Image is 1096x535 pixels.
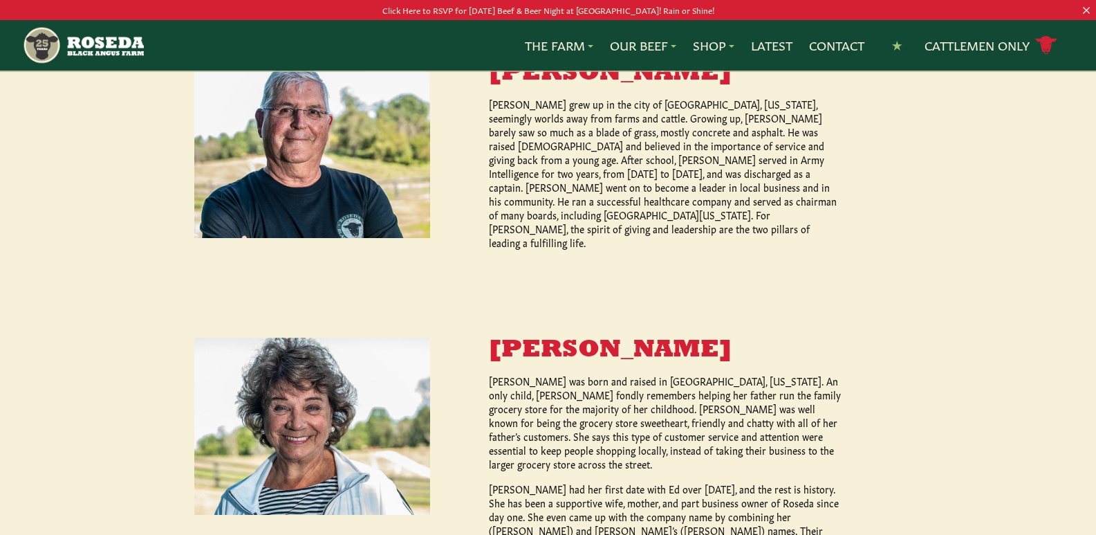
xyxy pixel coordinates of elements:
[751,37,792,55] a: Latest
[489,374,843,471] p: [PERSON_NAME] was born and raised in [GEOGRAPHIC_DATA], [US_STATE]. An only child, [PERSON_NAME] ...
[693,37,734,55] a: Shop
[809,37,864,55] a: Contact
[194,338,430,515] img: Rosemary Burchell
[525,37,593,55] a: The Farm
[610,37,676,55] a: Our Beef
[489,338,843,363] h3: [PERSON_NAME]
[489,97,843,249] p: [PERSON_NAME] grew up in the city of [GEOGRAPHIC_DATA], [US_STATE], seemingly worlds away from fa...
[22,20,1075,71] nav: Main Navigation
[22,26,144,65] img: https://roseda.com/wp-content/uploads/2021/05/roseda-25-header.png
[489,61,843,86] h3: [PERSON_NAME]
[194,61,430,238] img: Ed Burchell Sr.
[925,33,1057,57] a: Cattlemen Only
[55,3,1041,17] p: Click Here to RSVP for [DATE] Beef & Beer Night at [GEOGRAPHIC_DATA]! Rain or Shine!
